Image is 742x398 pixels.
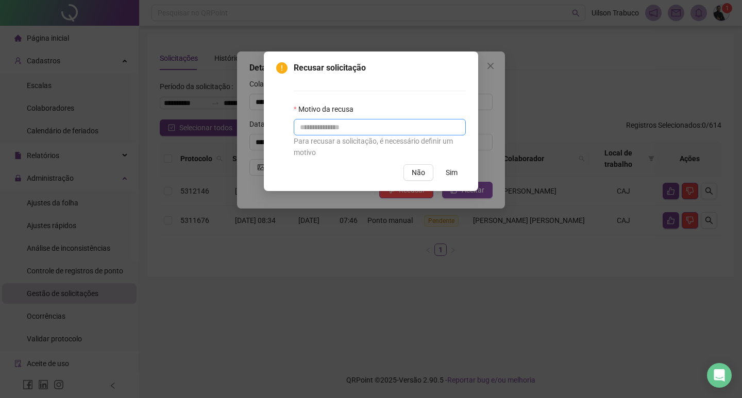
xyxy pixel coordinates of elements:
span: exclamation-circle [276,62,288,74]
button: Sim [437,164,466,181]
label: Motivo da recusa [294,103,360,115]
div: Open Intercom Messenger [707,363,732,388]
span: Não [412,167,425,178]
button: Não [403,164,433,181]
div: Para recusar a solicitação, é necessário definir um motivo [294,135,466,158]
span: Recusar solicitação [294,62,466,74]
span: Sim [446,167,458,178]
